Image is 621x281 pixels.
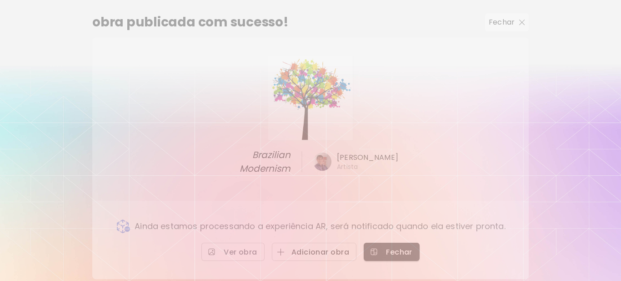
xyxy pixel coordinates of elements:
[279,247,349,257] span: Adicionar obra
[209,247,257,257] span: Ver obra
[337,163,358,171] h6: Artista
[201,243,265,261] a: Ver obra
[268,56,353,141] img: large.webp
[371,247,412,257] span: Fechar
[364,243,420,261] button: Fechar
[337,153,398,163] h6: [PERSON_NAME]
[135,221,506,231] p: Ainda estamos processando a experiência AR, será notificado quando ela estiver pronta.
[211,148,290,175] span: Brazilian Modernism
[272,243,356,261] button: Adicionar obra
